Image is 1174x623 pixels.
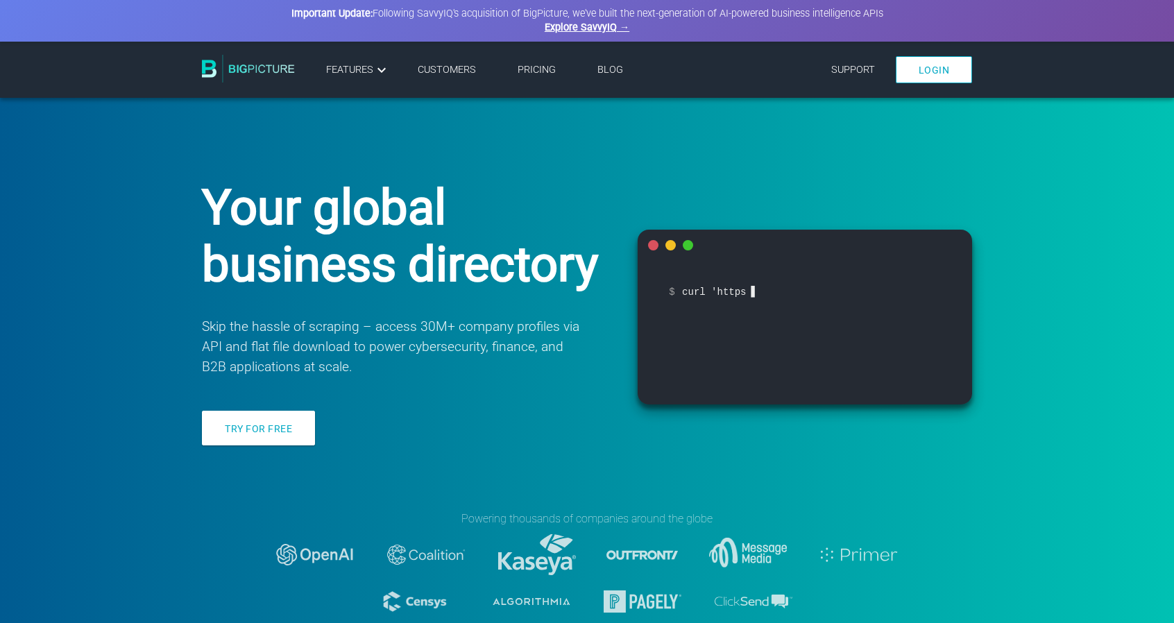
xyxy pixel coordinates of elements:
img: logo-censys.svg [382,588,459,615]
img: logo-coalition-2.svg [387,545,465,565]
img: logo-pagely.svg [604,590,681,613]
h1: Your global business directory [202,179,603,293]
img: logo-clicksend.svg [715,595,792,608]
img: logo-outfront.svg [604,516,681,594]
img: logo-primer.svg [820,547,898,562]
a: Try for free [202,411,315,445]
img: logo-kaseya.svg [498,534,576,575]
p: Skip the hassle of scraping – access 30M+ company profiles via API and flat file download to powe... [202,317,582,377]
img: logo-algorithmia.svg [493,598,570,605]
img: BigPicture.io [202,55,295,83]
a: Login [896,56,973,83]
img: logo-openai.svg [276,544,354,565]
a: Features [326,62,390,78]
span: curl 'https [669,282,941,302]
img: message-media.svg [709,538,787,571]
